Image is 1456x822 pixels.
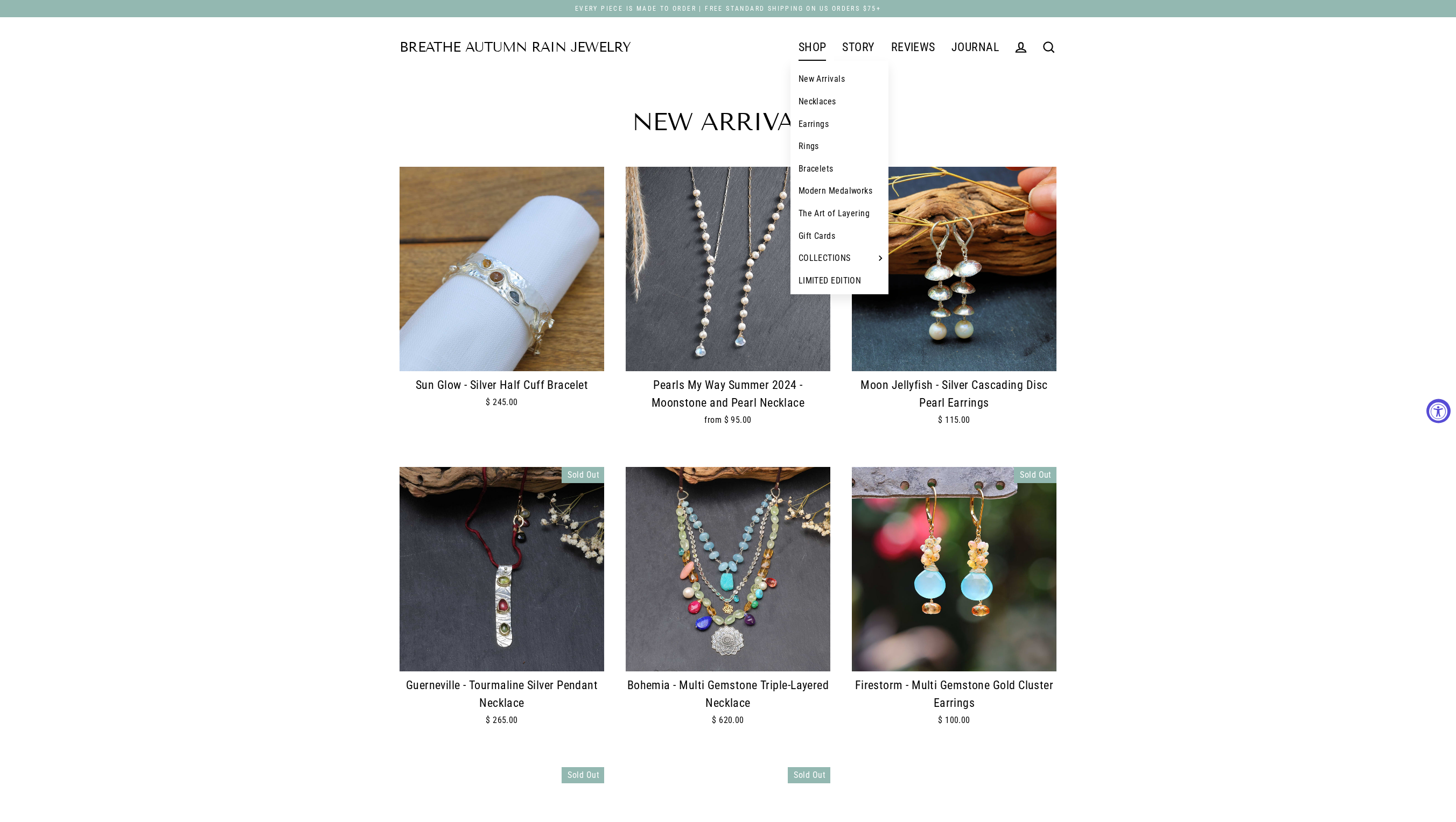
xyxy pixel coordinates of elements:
a: Sun Glow - Silver Half Cuff Bracelet main image | Breathe Autumn Rain Jewelry Sun Glow - Silver H... [400,167,604,428]
span: from $ 95.00 [704,415,751,425]
a: Earrings [790,113,889,136]
a: Guerneville - Tourmaline Silver Pendant Necklace alt image | Breathe Autumn Rain Jewelry Guernevi... [400,467,604,746]
a: Rings [790,135,889,158]
a: Moon Jellyfish - Silver Cascading Disc Pearl Earrings$ 115.00 [852,167,1056,445]
span: $ 115.00 [938,415,970,425]
div: Primary [631,33,1007,61]
div: Bohemia - Multi Gemstone Triple-Layered Necklace [626,677,830,712]
a: Multi Gemstone Gold Cluster Earrings main image | Breathe Autumn Rain Jewelry Firestorm - Multi G... [852,467,1056,746]
h1: New Arrivals [400,110,1056,134]
img: Bohemia - Multi Gemstone Triple-Layered Necklace main image | Breathe Autumn Rain Jewelry [626,467,830,671]
a: LIMITED EDITION [790,270,889,292]
a: JOURNAL [943,34,1007,61]
img: Multi Gemstone Gold Cluster Earrings main image | Breathe Autumn Rain Jewelry [852,467,1056,671]
div: Sold Out [1014,467,1056,483]
span: $ 620.00 [712,715,744,725]
a: Bracelets [790,158,889,180]
button: Accessibility Widget, click to open [1426,399,1451,423]
a: Modern Medalworks [790,180,889,202]
img: Guerneville - Tourmaline Silver Pendant Necklace alt image | Breathe Autumn Rain Jewelry [400,467,604,671]
div: Pearls My Way Summer 2024 - Moonstone and Pearl Necklace [626,377,830,412]
a: STORY [834,34,883,61]
a: Gift Cards [790,225,889,247]
a: REVIEWS [883,34,943,61]
div: Sun Glow - Silver Half Cuff Bracelet [400,377,604,394]
a: Breathe Autumn Rain Jewelry [400,41,631,54]
span: $ 100.00 [938,715,970,725]
div: Moon Jellyfish - Silver Cascading Disc Pearl Earrings [852,377,1056,412]
span: $ 245.00 [486,397,518,407]
div: Sold Out [562,767,604,783]
a: Bohemia - Multi Gemstone Triple-Layered Necklace main image | Breathe Autumn Rain Jewelry Bohemia... [626,467,830,746]
a: SHOP [790,34,835,61]
span: $ 265.00 [486,715,518,725]
div: Sold Out [562,467,604,483]
div: Firestorm - Multi Gemstone Gold Cluster Earrings [852,677,1056,712]
a: Moonstone and Pearl Necklace main image | Breathe Autumn Rain Jewelry Pearls My Way Summer 2024 -... [626,167,830,445]
img: Moonstone and Pearl Necklace main image | Breathe Autumn Rain Jewelry [626,167,830,371]
a: COLLECTIONS [790,247,889,270]
img: Sun Glow - Silver Half Cuff Bracelet main image | Breathe Autumn Rain Jewelry [400,167,604,371]
div: Sold Out [788,767,830,783]
div: Guerneville - Tourmaline Silver Pendant Necklace [400,677,604,712]
a: New Arrivals [790,68,889,90]
a: Necklaces [790,90,889,113]
a: The Art of Layering [790,202,889,225]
